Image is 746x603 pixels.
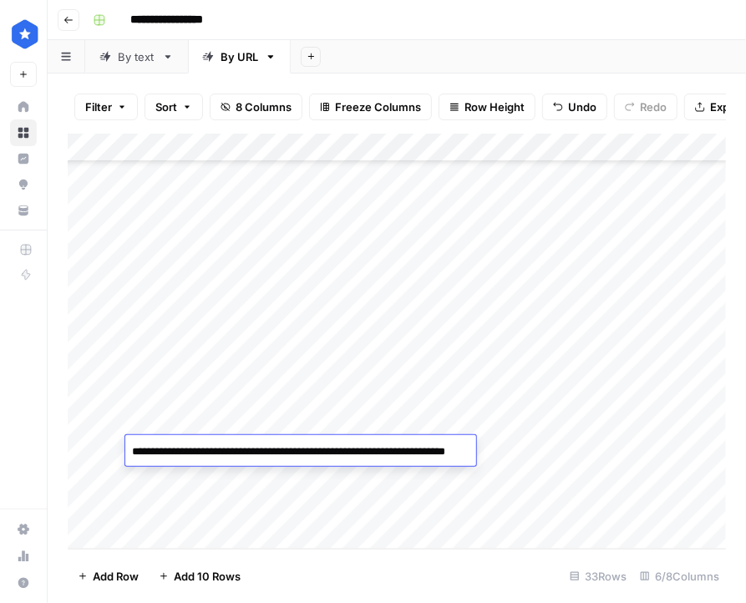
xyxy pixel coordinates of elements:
button: Help + Support [10,570,37,596]
div: 33 Rows [563,563,633,590]
span: Redo [640,99,667,115]
button: Redo [614,94,677,120]
button: Filter [74,94,138,120]
a: Insights [10,145,37,172]
button: 8 Columns [210,94,302,120]
span: 8 Columns [236,99,292,115]
button: Workspace: ConsumerAffairs [10,13,37,55]
span: Undo [568,99,596,115]
a: Settings [10,516,37,543]
button: Add Row [68,563,149,590]
button: Undo [542,94,607,120]
span: Freeze Columns [335,99,421,115]
div: By text [118,48,155,65]
span: Filter [85,99,112,115]
div: By URL [221,48,258,65]
a: By URL [188,40,291,73]
button: Sort [145,94,203,120]
span: Row Height [464,99,525,115]
button: Freeze Columns [309,94,432,120]
a: Home [10,94,37,120]
button: Row Height [439,94,535,120]
span: Add 10 Rows [174,568,241,585]
span: Add Row [93,568,139,585]
a: Your Data [10,197,37,224]
div: 6/8 Columns [633,563,726,590]
a: Usage [10,543,37,570]
a: By text [85,40,188,73]
a: Opportunities [10,171,37,198]
button: Add 10 Rows [149,563,251,590]
img: ConsumerAffairs Logo [10,19,40,49]
a: Browse [10,119,37,146]
span: Sort [155,99,177,115]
